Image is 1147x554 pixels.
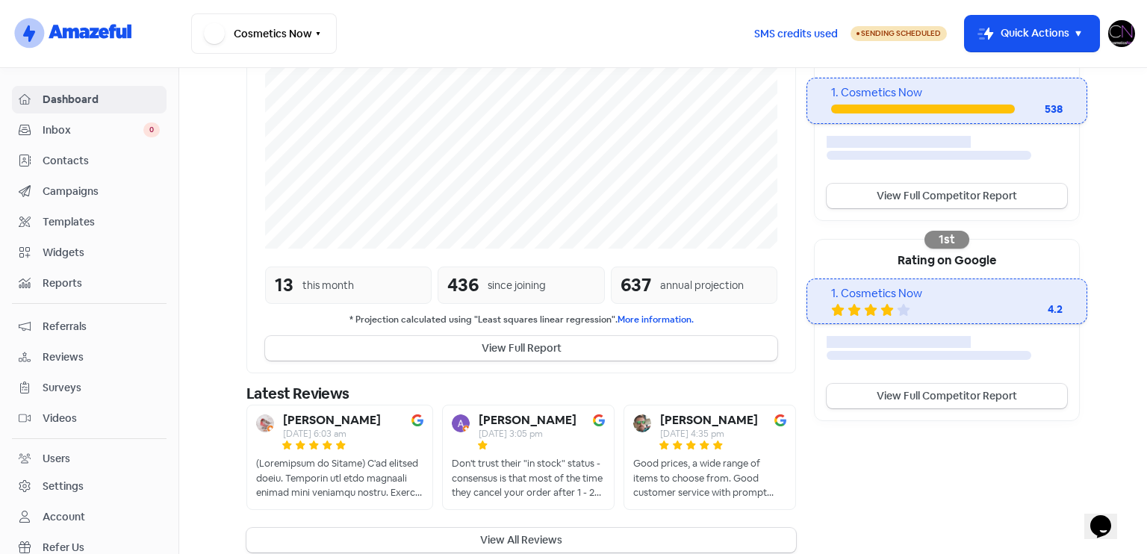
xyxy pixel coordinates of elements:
[43,276,160,291] span: Reports
[633,414,651,432] img: Avatar
[861,28,941,38] span: Sending Scheduled
[143,122,160,137] span: 0
[302,278,354,293] div: this month
[283,414,381,426] b: [PERSON_NAME]
[12,270,167,297] a: Reports
[43,184,160,199] span: Campaigns
[831,285,1062,302] div: 1. Cosmetics Now
[256,414,274,432] img: Avatar
[479,414,576,426] b: [PERSON_NAME]
[593,414,605,426] img: Image
[12,313,167,340] a: Referrals
[774,414,786,426] img: Image
[742,25,851,40] a: SMS credits used
[43,92,160,108] span: Dashboard
[452,456,605,500] div: Don't trust their "in stock" status - consensus is that most of the time they cancel your order a...
[43,245,160,261] span: Widgets
[246,382,796,405] div: Latest Reviews
[1003,302,1063,317] div: 4.2
[924,231,969,249] div: 1st
[43,411,160,426] span: Videos
[265,313,777,327] small: * Projection calculated using "Least squares linear regression".
[452,414,470,432] img: Avatar
[411,414,423,426] img: Image
[12,147,167,175] a: Contacts
[633,456,786,500] div: Good prices, a wide range of items to choose from. Good customer service with prompt response tim...
[12,239,167,267] a: Widgets
[12,445,167,473] a: Users
[660,414,758,426] b: [PERSON_NAME]
[283,429,381,438] div: [DATE] 6:03 am
[621,272,651,299] div: 637
[831,84,1062,102] div: 1. Cosmetics Now
[1084,494,1132,539] iframe: chat widget
[43,214,160,230] span: Templates
[12,178,167,205] a: Campaigns
[43,319,160,334] span: Referrals
[12,374,167,402] a: Surveys
[851,25,947,43] a: Sending Scheduled
[754,26,838,42] span: SMS credits used
[43,122,143,138] span: Inbox
[12,116,167,144] a: Inbox 0
[827,184,1067,208] a: View Full Competitor Report
[660,278,744,293] div: annual projection
[256,456,423,500] div: (Loremipsum do Sitame) C'ad elitsed doeiu. Temporin utl etdo magnaali enimad mini veniamqu nostru...
[447,272,479,299] div: 436
[965,16,1099,52] button: Quick Actions
[43,153,160,169] span: Contacts
[479,429,576,438] div: [DATE] 3:05 pm
[43,479,84,494] div: Settings
[43,349,160,365] span: Reviews
[43,380,160,396] span: Surveys
[265,336,777,361] button: View Full Report
[827,384,1067,408] a: View Full Competitor Report
[618,314,694,326] a: More information.
[12,473,167,500] a: Settings
[43,451,70,467] div: Users
[815,240,1079,278] div: Rating on Google
[488,278,546,293] div: since joining
[660,429,758,438] div: [DATE] 4:35 pm
[12,86,167,113] a: Dashboard
[1015,102,1063,117] div: 538
[275,272,293,299] div: 13
[191,13,337,54] button: Cosmetics Now
[12,208,167,236] a: Templates
[12,503,167,531] a: Account
[12,405,167,432] a: Videos
[12,343,167,371] a: Reviews
[43,509,85,525] div: Account
[246,528,796,553] button: View All Reviews
[1108,20,1135,47] img: User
